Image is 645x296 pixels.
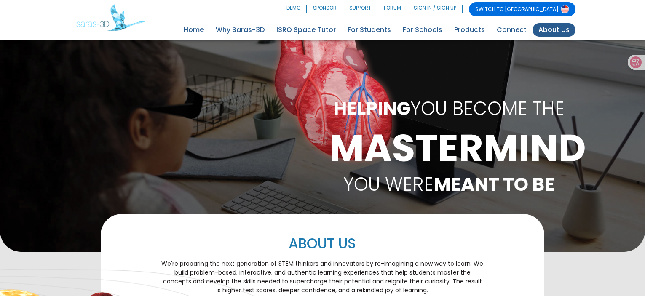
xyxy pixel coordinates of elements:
[307,2,343,16] a: SPONSOR
[76,4,145,31] img: Saras 3D
[286,2,307,16] a: DEMO
[161,235,483,253] h2: ABOUT US
[342,23,397,37] a: For Students
[377,2,407,16] a: FORUM
[434,171,554,197] b: MEANT TO BE
[407,2,463,16] a: SIGN IN / SIGN UP
[343,2,377,16] a: SUPPORT
[210,23,270,37] a: Why Saras-3D
[397,23,448,37] a: For Schools
[533,23,575,37] a: About Us
[329,95,569,123] p: YOU BECOME THE
[270,23,342,37] a: ISRO Space Tutor
[561,5,569,13] img: Switch to USA
[178,23,210,37] a: Home
[161,259,483,295] p: We're preparing the next generation of STEM thinkers and innovators by re-imagining a new way to ...
[329,129,569,167] h1: MASTERMIND
[491,23,533,37] a: Connect
[333,96,410,121] b: HELPING
[329,171,569,198] p: YOU WERE
[469,2,575,16] a: SWITCH TO [GEOGRAPHIC_DATA]
[448,23,491,37] a: Products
